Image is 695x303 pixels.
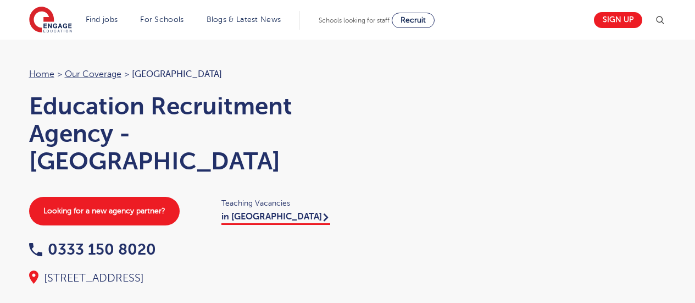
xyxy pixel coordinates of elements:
a: For Schools [140,15,184,24]
a: in [GEOGRAPHIC_DATA] [221,212,330,225]
div: [STREET_ADDRESS] [29,271,337,286]
span: [GEOGRAPHIC_DATA] [132,69,222,79]
span: > [124,69,129,79]
a: Blogs & Latest News [207,15,281,24]
span: > [57,69,62,79]
a: 0333 150 8020 [29,241,156,258]
a: Looking for a new agency partner? [29,197,180,225]
a: Home [29,69,54,79]
a: Recruit [392,13,435,28]
span: Teaching Vacancies [221,197,337,210]
a: Our coverage [65,69,121,79]
span: Recruit [401,16,426,24]
a: Find jobs [86,15,118,24]
img: Engage Education [29,7,72,34]
a: Sign up [594,12,642,28]
nav: breadcrumb [29,67,337,81]
span: Schools looking for staff [319,16,390,24]
h1: Education Recruitment Agency - [GEOGRAPHIC_DATA] [29,92,337,175]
